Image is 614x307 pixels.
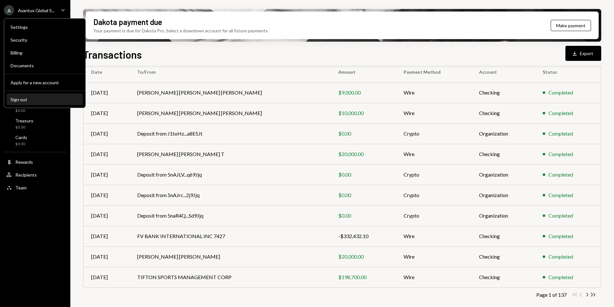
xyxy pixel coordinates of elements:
th: Payment Method [396,62,471,82]
div: $9,000.00 [338,89,388,96]
div: Your payment is due for Dakota Pro. Select a drawdown account for all future payments. [93,27,269,34]
td: Organization [471,123,535,144]
button: Apply for a new account [7,77,83,88]
td: Checking [471,103,535,123]
div: Completed [548,150,573,158]
div: [DATE] [91,212,122,220]
div: $20,000.00 [338,150,388,158]
div: A [4,5,14,15]
th: Amount [331,62,396,82]
div: $0.00 [338,171,388,178]
th: To/From [130,62,331,82]
div: Completed [548,130,573,137]
td: Checking [471,226,535,246]
div: [DATE] [91,253,122,261]
div: Completed [548,273,573,281]
td: Deposit from J1toHz...a8E5Jt [130,123,331,144]
div: [DATE] [91,150,122,158]
div: [DATE] [91,232,122,240]
a: Cards$0.00 [4,133,67,148]
td: Checking [471,82,535,103]
a: Security [7,34,83,46]
div: $0.00 [338,212,388,220]
td: Deposit from 5nAJrc...2j9Jjq [130,185,331,205]
div: [DATE] [91,171,122,178]
td: Wire [396,82,471,103]
div: Completed [548,109,573,117]
td: Crypto [396,205,471,226]
td: Wire [396,267,471,287]
div: Completed [548,191,573,199]
td: Wire [396,144,471,164]
td: FV BANK INTERNATIONAL INC 7427 [130,226,331,246]
td: TIFTON SPORTS MANAGEMENT CORP [130,267,331,287]
div: $198,700.00 [338,273,388,281]
div: Page 1 of 137 [536,292,567,298]
td: [PERSON_NAME] [PERSON_NAME] T [130,144,331,164]
a: Recipients [4,169,67,180]
th: Date [83,62,130,82]
td: Checking [471,246,535,267]
div: Billing [11,50,79,55]
div: Completed [548,89,573,96]
div: Security [11,37,79,43]
td: Checking [471,267,535,287]
div: Dakota payment due [93,17,162,27]
div: Completed [548,171,573,178]
button: Sign out [7,94,83,105]
div: Documents [11,63,79,68]
div: Cards [15,135,27,140]
div: Apply for a new account [11,80,79,85]
div: Completed [548,232,573,240]
div: Completed [548,212,573,220]
div: [DATE] [91,273,122,281]
th: Account [471,62,535,82]
td: [PERSON_NAME] [PERSON_NAME] [130,246,331,267]
button: Make payment [551,20,591,31]
th: Status [535,62,601,82]
td: Wire [396,103,471,123]
td: Deposit from 5nAJLV...q69Jjq [130,164,331,185]
div: $10,000.00 [338,109,388,117]
td: Deposit from 5naR4Q...Sd9Jjq [130,205,331,226]
div: [DATE] [91,191,122,199]
td: Crypto [396,123,471,144]
a: Billing [7,47,83,58]
div: $0.00 [338,191,388,199]
div: Recipients [15,172,37,178]
a: Documents [7,60,83,71]
div: $0.00 [15,141,27,147]
div: -$332,432.10 [338,232,388,240]
td: Wire [396,246,471,267]
div: Completed [548,253,573,261]
div: $0.00 [15,108,31,113]
td: Organization [471,185,535,205]
div: $20,000.00 [338,253,388,261]
td: [PERSON_NAME] [PERSON_NAME] [PERSON_NAME] [130,82,331,103]
td: Organization [471,164,535,185]
a: Settings [7,21,83,33]
div: Treasury [15,118,33,123]
a: Team [4,182,67,193]
div: $0.00 [15,125,33,130]
div: [DATE] [91,109,122,117]
div: Sign out [11,97,79,102]
h1: Transactions [83,48,142,61]
div: Team [15,185,27,190]
td: Organization [471,205,535,226]
div: Avantux Global S... [18,8,55,13]
div: $0.00 [338,130,388,137]
td: Wire [396,226,471,246]
td: [PERSON_NAME] [PERSON_NAME] [PERSON_NAME] [130,103,331,123]
div: [DATE] [91,130,122,137]
td: Crypto [396,164,471,185]
td: Checking [471,144,535,164]
a: Rewards [4,156,67,168]
a: Treasury$0.00 [4,116,67,131]
div: Settings [11,24,79,30]
td: Crypto [396,185,471,205]
div: [DATE] [91,89,122,96]
button: Export [565,46,601,61]
div: Rewards [15,159,33,165]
